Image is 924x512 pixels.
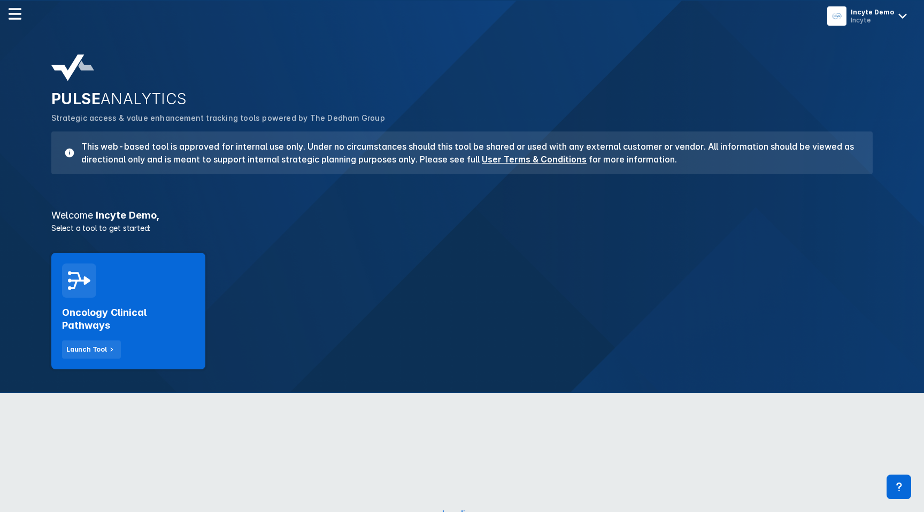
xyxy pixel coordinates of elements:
h2: Oncology Clinical Pathways [62,306,195,332]
a: Oncology Clinical PathwaysLaunch Tool [51,253,205,369]
img: menu button [829,9,844,24]
h3: Incyte Demo , [45,211,879,220]
h3: This web-based tool is approved for internal use only. Under no circumstances should this tool be... [75,140,860,166]
a: User Terms & Conditions [482,154,587,165]
img: pulse-analytics-logo [51,55,94,81]
div: Launch Tool [66,345,107,354]
span: Welcome [51,210,93,221]
span: ANALYTICS [101,90,187,108]
p: Select a tool to get started: [45,222,879,234]
button: Launch Tool [62,340,121,359]
div: Contact Support [887,475,911,499]
div: Incyte [851,16,894,24]
p: Strategic access & value enhancement tracking tools powered by The Dedham Group [51,112,873,124]
h2: PULSE [51,90,873,108]
img: menu--horizontal.svg [9,7,21,20]
div: Incyte Demo [851,8,894,16]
